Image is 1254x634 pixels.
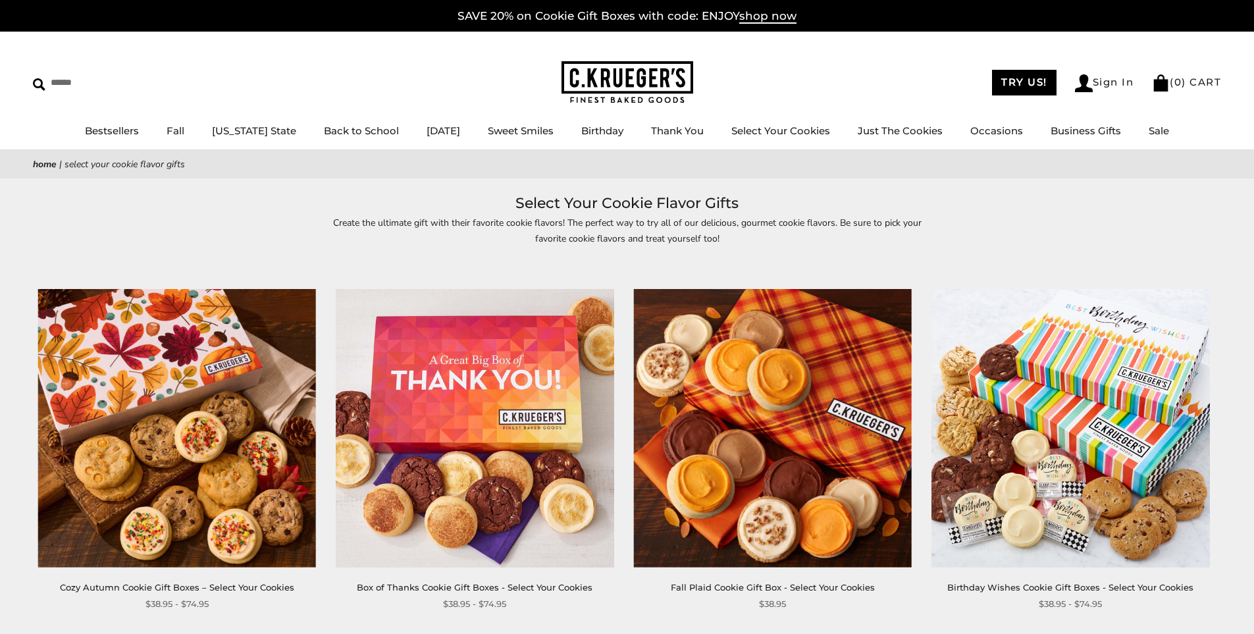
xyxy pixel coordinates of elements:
span: shop now [739,9,797,24]
nav: breadcrumbs [33,157,1221,172]
img: C.KRUEGER'S [562,61,693,104]
span: Select Your Cookie Flavor Gifts [65,158,185,171]
img: Account [1075,74,1093,92]
a: Occasions [970,124,1023,137]
a: TRY US! [992,70,1057,95]
input: Search [33,72,190,93]
a: [DATE] [427,124,460,137]
a: Just The Cookies [858,124,943,137]
a: Fall [167,124,184,137]
span: $38.95 [759,597,786,611]
p: Create the ultimate gift with their favorite cookie flavors! The perfect way to try all of our de... [325,215,930,246]
a: Bestsellers [85,124,139,137]
a: Thank You [651,124,704,137]
img: Box of Thanks Cookie Gift Boxes - Select Your Cookies [336,289,614,567]
a: Cozy Autumn Cookie Gift Boxes – Select Your Cookies [60,582,294,593]
span: 0 [1174,76,1182,88]
a: Fall Plaid Cookie Gift Box - Select Your Cookies [671,582,875,593]
span: $38.95 - $74.95 [145,597,209,611]
img: Bag [1152,74,1170,92]
a: Sign In [1075,74,1134,92]
a: Back to School [324,124,399,137]
a: Sale [1149,124,1169,137]
span: $38.95 - $74.95 [1039,597,1102,611]
a: Birthday [581,124,623,137]
img: Fall Plaid Cookie Gift Box - Select Your Cookies [634,289,912,567]
a: Box of Thanks Cookie Gift Boxes - Select Your Cookies [357,582,592,593]
a: SAVE 20% on Cookie Gift Boxes with code: ENJOYshop now [457,9,797,24]
img: Birthday Wishes Cookie Gift Boxes - Select Your Cookies [931,289,1209,567]
a: Business Gifts [1051,124,1121,137]
a: Birthday Wishes Cookie Gift Boxes - Select Your Cookies [947,582,1193,593]
img: Cozy Autumn Cookie Gift Boxes – Select Your Cookies [38,289,316,567]
span: | [59,158,62,171]
a: Home [33,158,57,171]
span: $38.95 - $74.95 [443,597,506,611]
a: (0) CART [1152,76,1221,88]
a: Select Your Cookies [731,124,830,137]
h1: Select Your Cookie Flavor Gifts [53,192,1201,215]
a: [US_STATE] State [212,124,296,137]
a: Sweet Smiles [488,124,554,137]
img: Search [33,78,45,91]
